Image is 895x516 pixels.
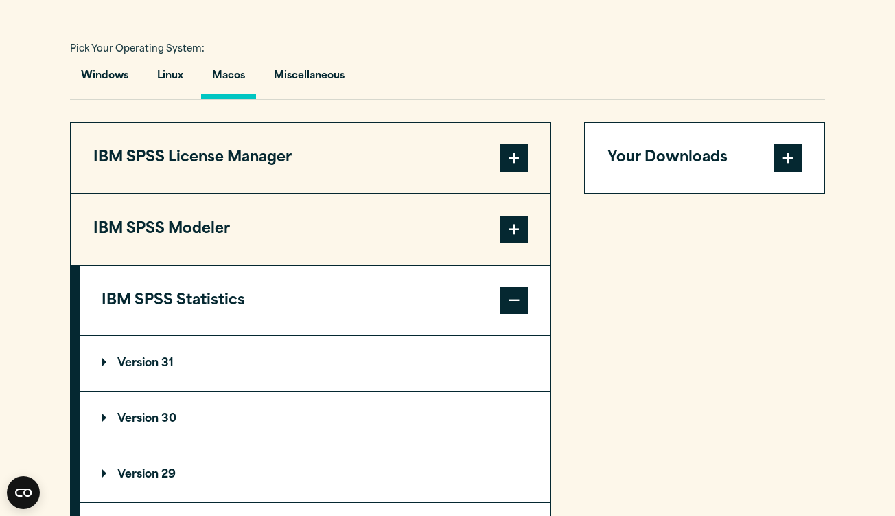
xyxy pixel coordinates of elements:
[102,358,174,369] p: Version 31
[80,447,550,502] summary: Version 29
[71,123,550,193] button: IBM SPSS License Manager
[70,45,205,54] span: Pick Your Operating System:
[146,60,194,99] button: Linux
[102,414,176,425] p: Version 30
[585,123,824,193] button: Your Downloads
[80,266,550,336] button: IBM SPSS Statistics
[102,469,176,480] p: Version 29
[80,336,550,391] summary: Version 31
[201,60,256,99] button: Macos
[263,60,356,99] button: Miscellaneous
[70,60,139,99] button: Windows
[7,476,40,509] button: Open CMP widget
[71,194,550,265] button: IBM SPSS Modeler
[80,392,550,447] summary: Version 30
